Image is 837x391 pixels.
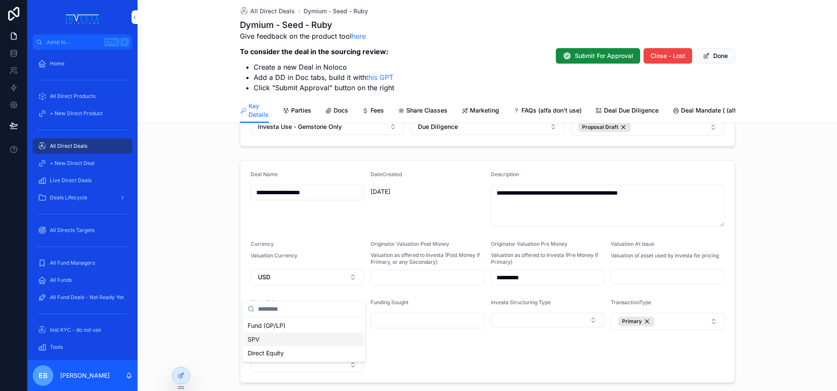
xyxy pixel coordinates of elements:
span: test KYC - do not use [50,327,101,333]
span: USD [258,273,270,281]
button: Done [696,48,735,64]
span: All Funds [50,277,72,284]
a: + New Direct Product [33,106,132,121]
a: this GPT [366,73,393,82]
span: Jump to... [46,39,101,46]
span: + New Direct Deal [50,160,95,167]
span: All Fund Managers [50,260,95,266]
p: Give feedback on the product tool [240,31,394,41]
button: Jump to...CtrlK [33,34,132,50]
span: Investa Structuring Type [491,299,551,305]
span: Proposal Draft [582,124,618,131]
span: Key Details [248,102,269,119]
button: Select Button [611,313,724,330]
button: Unselect 3 [578,122,631,132]
li: Add a DD in Doc tabs, build it with [254,72,394,82]
a: All Direct Products [33,89,132,104]
a: + New Direct Deal [33,156,132,171]
button: Close - Lost [644,48,692,64]
a: Deals Lifecycle [33,190,132,205]
span: FAQs (alfa don't use) [521,106,582,115]
span: Originator Valuation Pre Money [491,241,567,247]
a: Parties [282,103,311,120]
span: TransactionType [611,299,651,305]
span: Share Price [251,299,279,305]
div: Suggestions [242,317,365,362]
a: Live Direct Deals [33,173,132,188]
a: FAQs (alfa don't use) [513,103,582,120]
a: All Fund Managers [33,255,132,271]
span: Description [491,171,519,177]
span: Currency [251,241,274,247]
div: scrollable content [28,50,138,360]
span: SPV [248,335,260,344]
span: Share Classes [406,106,448,115]
span: Tools [50,344,63,351]
li: Click "Submit Approval" button on the right [254,82,394,93]
span: Deal Due Diligence [604,106,659,115]
a: All Funds [33,272,132,288]
span: Direct Equity [248,349,284,357]
span: Docs [334,106,348,115]
span: All Direct Deals [50,143,87,150]
span: All Direct Products [50,93,95,100]
span: + New Direct Product [50,110,103,117]
button: Select Button [251,357,364,372]
span: Due Diligence [418,122,458,131]
a: Marketing [461,103,499,120]
a: All Directs Targets [33,223,132,238]
a: Share Classes [398,103,448,120]
a: Key Details [240,98,269,123]
span: All Direct Deals [250,7,295,15]
span: Submit For Approval [575,52,633,60]
a: Fees [362,103,384,120]
a: All Direct Deals [33,138,132,154]
button: Select Button [251,119,404,135]
span: Parties [291,106,311,115]
span: EB [39,370,48,381]
strong: To consider the deal in the sourcing review: [240,47,388,56]
button: Unselect 2 [618,317,654,326]
a: test KYC - do not use [33,322,132,338]
span: Primary [622,318,642,325]
p: Valuation Currency [251,252,297,260]
p: Valuation of asset used by Investa for pricing [611,252,719,260]
a: All Direct Deals [240,7,295,15]
span: Deal Name [251,171,278,177]
span: Investa Use - Gemstone Only [258,122,342,131]
button: Select Button [491,313,604,327]
span: Funding Sought [371,299,408,305]
li: Create a new Deal in Noloco [254,62,394,72]
button: Submit For Approval [556,48,640,64]
span: DateCreated [371,171,402,177]
span: All Fund Deals - Not Ready Yet [50,294,124,301]
a: here [352,32,366,40]
span: Valuation At Issue [611,241,654,247]
span: K [121,39,128,46]
a: Docs [325,103,348,120]
button: Select Button [571,119,724,136]
span: Fund (GP/LP) [248,321,285,330]
span: Close - Lost [650,52,685,60]
span: Live Direct Deals [50,177,92,184]
span: All Directs Targets [50,227,95,234]
span: Valuation as offered to Investa (Pre Money if Primary) [491,252,604,266]
span: Fees [371,106,384,115]
h1: Dymium - Seed - Ruby [240,19,394,31]
a: Deal Due Diligence [595,103,659,120]
a: All Fund Deals - Not Ready Yet [33,290,132,305]
a: Home [33,56,132,71]
img: App logo [64,10,101,24]
a: Deal Mandate ( (alfa don't use)) [672,103,772,120]
button: Select Button [251,269,364,285]
button: Select Button [411,119,564,135]
a: Dymium - Seed - Ruby [304,7,368,15]
span: Ctrl [104,38,120,46]
span: Deal Mandate ( (alfa don't use)) [681,106,772,115]
span: [DATE] [371,187,484,196]
span: Home [50,60,64,67]
span: Originator Valuation Post Money [371,241,449,247]
span: Valuation as offered to Investa (Post Money if Primary, or any Secondary) [371,252,484,266]
span: Deals Lifecycle [50,194,87,201]
span: Marketing [470,106,499,115]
